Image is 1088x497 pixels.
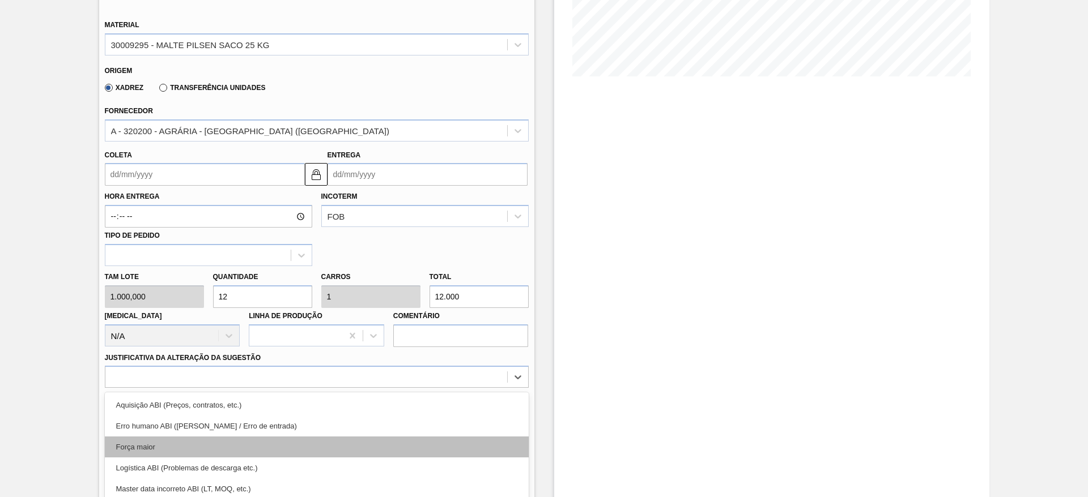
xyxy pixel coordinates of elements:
label: Fornecedor [105,107,153,115]
label: Xadrez [105,84,144,92]
input: dd/mm/yyyy [328,163,528,186]
label: Justificativa da Alteração da Sugestão [105,354,261,362]
label: Tipo de pedido [105,232,160,239]
label: Coleta [105,151,132,159]
input: dd/mm/yyyy [105,163,305,186]
label: Incoterm [321,192,358,200]
label: Material [105,21,139,29]
div: Erro humano ABI ([PERSON_NAME] / Erro de entrada) [105,415,529,436]
label: Origem [105,67,133,75]
label: [MEDICAL_DATA] [105,312,162,320]
div: Aquisição ABI (Preços, contratos, etc.) [105,395,529,415]
label: Comentário [393,308,529,324]
button: locked [305,163,328,186]
label: Total [430,273,452,281]
div: A - 320200 - AGRÁRIA - [GEOGRAPHIC_DATA] ([GEOGRAPHIC_DATA]) [111,126,390,135]
div: 30009295 - MALTE PILSEN SACO 25 KG [111,40,270,49]
label: Quantidade [213,273,258,281]
img: locked [309,168,323,181]
label: Hora Entrega [105,188,312,205]
div: FOB [328,212,345,221]
label: Transferência Unidades [159,84,265,92]
label: Tam lote [105,269,204,285]
div: Força maior [105,436,529,457]
label: Carros [321,273,351,281]
label: Entrega [328,151,361,159]
label: Observações [105,391,529,407]
label: Linha de Produção [249,312,322,320]
div: Logística ABI (Problemas de descarga etc.) [105,457,529,478]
